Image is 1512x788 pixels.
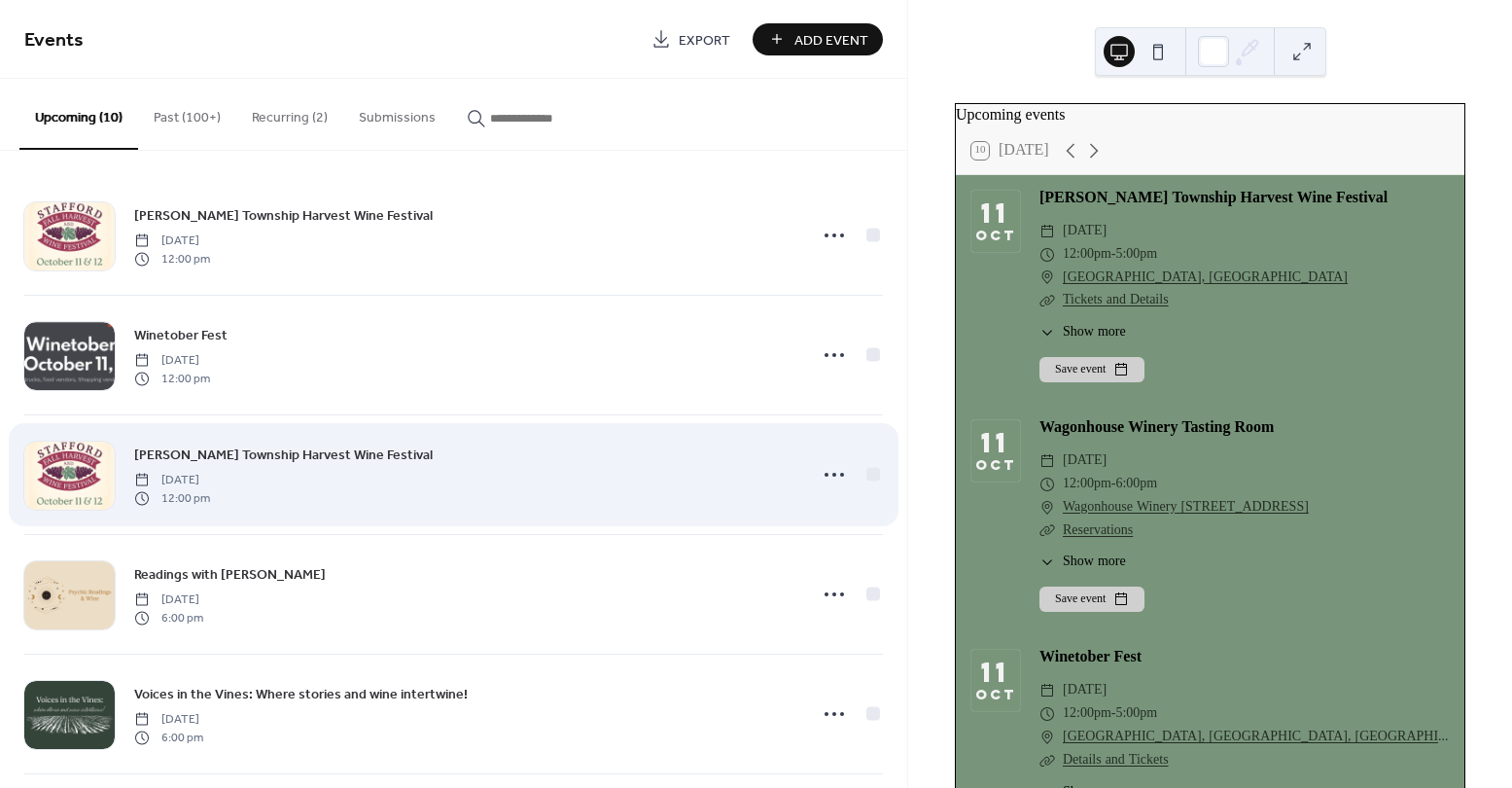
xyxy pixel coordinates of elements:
[134,444,433,466] a: [PERSON_NAME] Township Harvest Wine Festival
[134,233,210,250] span: [DATE]
[134,565,326,586] span: Readings with [PERSON_NAME]
[975,689,1016,701] div: Oct
[1063,702,1111,726] span: 12:00pm
[134,324,228,346] a: Winetober Fest
[134,352,210,370] span: [DATE]
[1039,289,1055,312] div: ​
[1039,519,1055,543] div: ​
[1063,473,1111,496] span: 12:00pm
[1039,449,1055,473] div: ​
[1039,643,1142,672] a: Winetober Fest
[637,23,745,55] a: Export
[1039,496,1055,519] div: ​
[236,79,343,148] button: Recurring (2)
[1063,552,1126,572] span: Show more
[343,79,451,148] button: Submissions
[134,326,228,346] span: Winetober Fest
[134,609,203,627] span: 6:00 pm
[1115,473,1157,496] span: 6:00pm
[1039,552,1055,572] div: ​
[1063,287,1169,313] a: Tickets and Details
[1115,702,1157,726] span: 5:00pm
[1111,473,1116,496] span: -
[1063,726,1449,749] a: [GEOGRAPHIC_DATA], [GEOGRAPHIC_DATA], [GEOGRAPHIC_DATA]
[1039,322,1055,342] div: ​
[981,201,1010,226] div: 11
[1039,322,1126,342] button: ​Show more
[753,23,883,55] button: Add Event
[1039,726,1055,749] div: ​
[981,661,1010,685] div: 11
[134,685,468,705] span: Voices in the Vines: Where stories and wine intertwine!
[1039,413,1274,443] a: Wagonhouse Winery Tasting Room
[19,79,138,150] button: Upcoming (10)
[134,472,210,489] span: [DATE]
[1039,184,1388,213] a: [PERSON_NAME] Township Harvest Wine Festival
[1039,357,1144,382] button: Save event
[134,729,203,746] span: 6:00 pm
[1115,243,1157,267] span: 5:00pm
[1039,243,1055,267] div: ​
[1063,220,1107,243] span: [DATE]
[134,563,326,586] a: Readings with [PERSON_NAME]
[1063,496,1309,519] a: Wagonhouse Winery [STREET_ADDRESS]
[794,30,868,51] span: Add Event
[138,79,236,148] button: Past (100+)
[134,711,203,729] span: [DATE]
[1039,749,1055,772] div: ​
[134,683,468,705] a: Voices in the Vines: Where stories and wine intertwine!
[1063,322,1126,342] span: Show more
[1039,473,1055,496] div: ​
[134,204,433,227] a: [PERSON_NAME] Township Harvest Wine Festival
[1039,267,1055,290] div: ​
[1039,552,1126,572] button: ​Show more
[1111,243,1116,267] span: -
[1063,679,1107,702] span: [DATE]
[24,21,84,59] span: Events
[1063,747,1169,773] a: Details and Tickets
[134,206,433,227] span: [PERSON_NAME] Township Harvest Wine Festival
[1063,518,1133,544] a: Reservations
[1039,702,1055,726] div: ​
[1063,267,1348,290] a: [GEOGRAPHIC_DATA], [GEOGRAPHIC_DATA]
[981,431,1010,455] div: 11
[975,459,1016,472] div: Oct
[134,591,203,609] span: [DATE]
[1039,679,1055,702] div: ​
[134,489,210,507] span: 12:00 pm
[1039,220,1055,243] div: ​
[975,230,1016,242] div: Oct
[134,250,210,268] span: 12:00 pm
[134,370,210,387] span: 12:00 pm
[956,104,1464,127] div: Upcoming events
[134,446,433,466] span: [PERSON_NAME] Township Harvest Wine Festival
[1111,702,1116,726] span: -
[679,30,730,51] span: Export
[1063,243,1111,267] span: 12:00pm
[1063,449,1107,473] span: [DATE]
[1039,587,1144,612] button: Save event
